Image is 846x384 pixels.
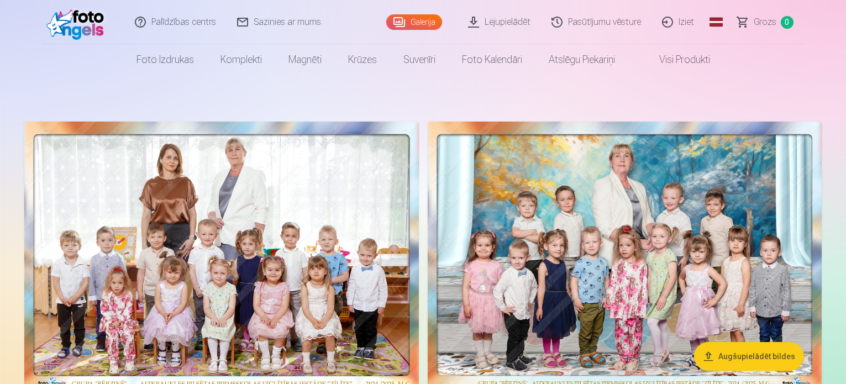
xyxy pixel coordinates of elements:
button: Augšupielādēt bildes [694,342,804,371]
a: Krūzes [335,44,390,75]
a: Atslēgu piekariņi [535,44,628,75]
a: Komplekti [207,44,275,75]
a: Galerija [386,14,442,30]
span: 0 [781,16,794,29]
img: /fa1 [46,4,110,40]
a: Foto kalendāri [449,44,535,75]
a: Foto izdrukas [123,44,207,75]
a: Magnēti [275,44,335,75]
span: Grozs [754,15,776,29]
a: Visi produkti [628,44,723,75]
a: Suvenīri [390,44,449,75]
